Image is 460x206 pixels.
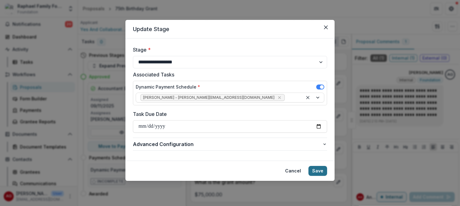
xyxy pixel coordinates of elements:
[276,94,283,101] div: Remove Anu Gupta - anu@raphaelfamilyfoundation.org
[321,22,331,32] button: Close
[133,71,323,78] label: Associated Tasks
[281,166,305,176] button: Cancel
[125,20,335,39] header: Update Stage
[143,95,275,100] span: [PERSON_NAME] - [PERSON_NAME][EMAIL_ADDRESS][DOMAIN_NAME]
[133,46,323,53] label: Stage
[133,110,323,118] label: Task Due Date
[133,138,327,150] button: Advanced Configuration
[133,140,322,148] span: Advanced Configuration
[136,84,200,90] label: Dynamic Payment Schedule
[304,94,312,101] div: Clear selected options
[308,166,327,176] button: Save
